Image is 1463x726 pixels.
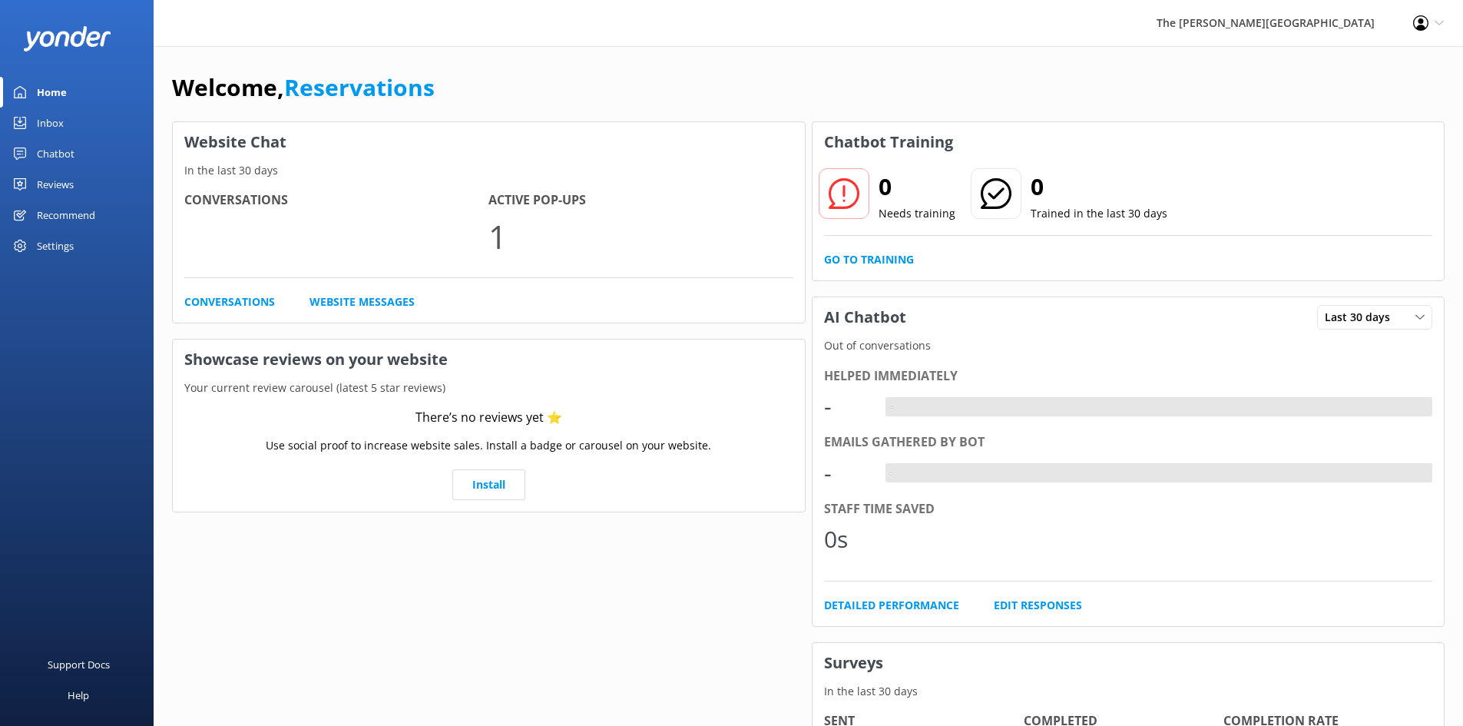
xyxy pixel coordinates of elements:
[173,380,805,396] p: Your current review carousel (latest 5 star reviews)
[173,340,805,380] h3: Showcase reviews on your website
[813,122,965,162] h3: Chatbot Training
[23,26,111,51] img: yonder-white-logo.png
[284,71,435,103] a: Reservations
[48,649,110,680] div: Support Docs
[266,437,711,454] p: Use social proof to increase website sales. Install a badge or carousel on your website.
[37,200,95,230] div: Recommend
[813,297,918,337] h3: AI Chatbot
[172,69,435,106] h1: Welcome,
[885,397,897,417] div: -
[37,230,74,261] div: Settings
[885,463,897,483] div: -
[1325,309,1399,326] span: Last 30 days
[813,337,1445,354] p: Out of conversations
[879,205,955,222] p: Needs training
[488,211,793,262] p: 1
[37,138,74,169] div: Chatbot
[173,122,805,162] h3: Website Chat
[37,169,74,200] div: Reviews
[824,366,1433,386] div: Helped immediately
[452,469,525,500] a: Install
[824,251,914,268] a: Go to Training
[813,683,1445,700] p: In the last 30 days
[488,191,793,211] h4: Active Pop-ups
[1031,168,1167,205] h2: 0
[824,499,1433,519] div: Staff time saved
[994,597,1082,614] a: Edit Responses
[1031,205,1167,222] p: Trained in the last 30 days
[37,77,67,108] div: Home
[173,162,805,179] p: In the last 30 days
[37,108,64,138] div: Inbox
[824,388,870,425] div: -
[184,293,275,310] a: Conversations
[68,680,89,711] div: Help
[824,455,870,492] div: -
[415,408,562,428] div: There’s no reviews yet ⭐
[824,597,959,614] a: Detailed Performance
[813,643,1445,683] h3: Surveys
[309,293,415,310] a: Website Messages
[824,433,1433,453] div: Emails gathered by bot
[824,521,870,558] div: 0s
[184,191,488,211] h4: Conversations
[879,168,955,205] h2: 0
